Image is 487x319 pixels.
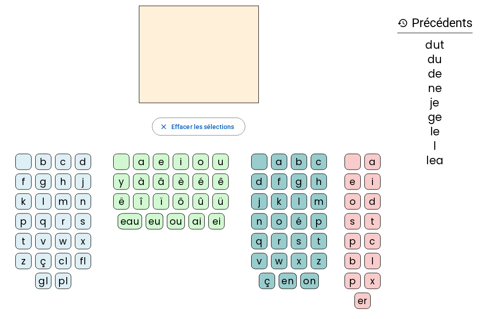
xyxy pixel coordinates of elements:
[291,174,307,190] div: g
[271,174,287,190] div: f
[271,154,287,170] div: a
[397,54,473,65] div: du
[188,213,205,230] div: ai
[291,233,307,250] div: s
[364,253,381,269] div: l
[193,154,209,170] div: o
[291,194,307,210] div: l
[364,233,381,250] div: c
[35,154,51,170] div: b
[153,174,169,190] div: â
[173,154,189,170] div: i
[397,83,473,94] div: ne
[279,273,297,289] div: en
[259,273,275,289] div: ç
[160,123,168,131] mat-icon: close
[397,69,473,79] div: de
[75,154,91,170] div: d
[364,213,381,230] div: t
[55,154,71,170] div: c
[271,194,287,210] div: k
[75,194,91,210] div: n
[118,213,142,230] div: eau
[15,253,32,269] div: z
[55,233,71,250] div: w
[15,194,32,210] div: k
[133,174,149,190] div: à
[133,194,149,210] div: î
[251,194,267,210] div: j
[311,194,327,210] div: m
[251,253,267,269] div: v
[397,13,473,33] h3: Précédents
[397,97,473,108] div: je
[193,194,209,210] div: û
[55,174,71,190] div: h
[311,154,327,170] div: c
[15,213,32,230] div: p
[397,18,408,28] mat-icon: history
[35,273,51,289] div: gl
[251,233,267,250] div: q
[35,233,51,250] div: v
[300,273,319,289] div: on
[271,233,287,250] div: r
[212,154,229,170] div: u
[271,213,287,230] div: o
[397,155,473,166] div: lea
[167,213,185,230] div: ou
[35,174,51,190] div: g
[397,126,473,137] div: le
[55,273,71,289] div: pl
[75,253,91,269] div: fl
[15,174,32,190] div: f
[171,121,234,132] span: Effacer les sélections
[133,154,149,170] div: a
[311,174,327,190] div: h
[345,233,361,250] div: p
[55,213,71,230] div: r
[311,253,327,269] div: z
[55,253,71,269] div: cl
[15,233,32,250] div: t
[397,141,473,152] div: l
[291,154,307,170] div: b
[354,293,371,309] div: er
[212,174,229,190] div: ê
[364,273,381,289] div: x
[251,213,267,230] div: n
[345,253,361,269] div: b
[251,174,267,190] div: d
[364,174,381,190] div: i
[345,174,361,190] div: e
[291,213,307,230] div: é
[35,253,51,269] div: ç
[364,154,381,170] div: a
[152,118,245,136] button: Effacer les sélections
[345,213,361,230] div: s
[364,194,381,210] div: d
[153,154,169,170] div: e
[345,273,361,289] div: p
[345,194,361,210] div: o
[311,233,327,250] div: t
[75,233,91,250] div: x
[291,253,307,269] div: x
[173,174,189,190] div: è
[208,213,225,230] div: ei
[311,213,327,230] div: p
[75,174,91,190] div: j
[397,112,473,123] div: ge
[113,174,129,190] div: y
[173,194,189,210] div: ô
[35,194,51,210] div: l
[113,194,129,210] div: ë
[75,213,91,230] div: s
[35,213,51,230] div: q
[153,194,169,210] div: ï
[55,194,71,210] div: m
[146,213,163,230] div: eu
[212,194,229,210] div: ü
[193,174,209,190] div: é
[271,253,287,269] div: w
